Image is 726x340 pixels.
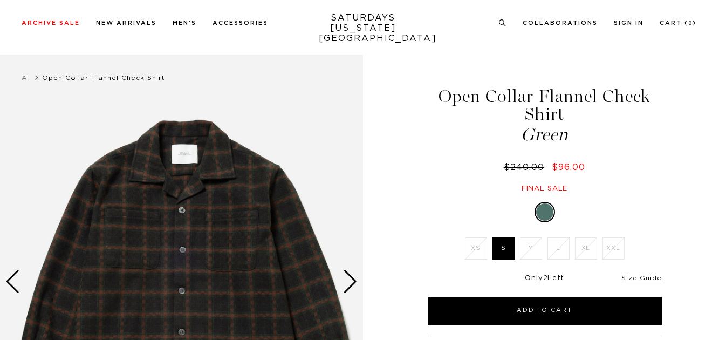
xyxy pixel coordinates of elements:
[343,270,358,294] div: Next slide
[319,13,408,44] a: SATURDAYS[US_STATE][GEOGRAPHIC_DATA]
[42,74,165,81] span: Open Collar Flannel Check Shirt
[492,237,515,260] label: S
[552,163,585,172] span: $96.00
[688,21,693,26] small: 0
[621,275,661,281] a: Size Guide
[428,297,662,325] button: Add to Cart
[426,87,663,144] h1: Open Collar Flannel Check Shirt
[504,163,549,172] del: $240.00
[173,20,196,26] a: Men's
[213,20,268,26] a: Accessories
[22,20,80,26] a: Archive Sale
[5,270,20,294] div: Previous slide
[660,20,696,26] a: Cart (0)
[426,184,663,193] div: Final sale
[543,275,548,282] span: 2
[426,126,663,144] span: Green
[428,274,662,283] div: Only Left
[614,20,643,26] a: Sign In
[96,20,156,26] a: New Arrivals
[22,74,31,81] a: All
[523,20,598,26] a: Collaborations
